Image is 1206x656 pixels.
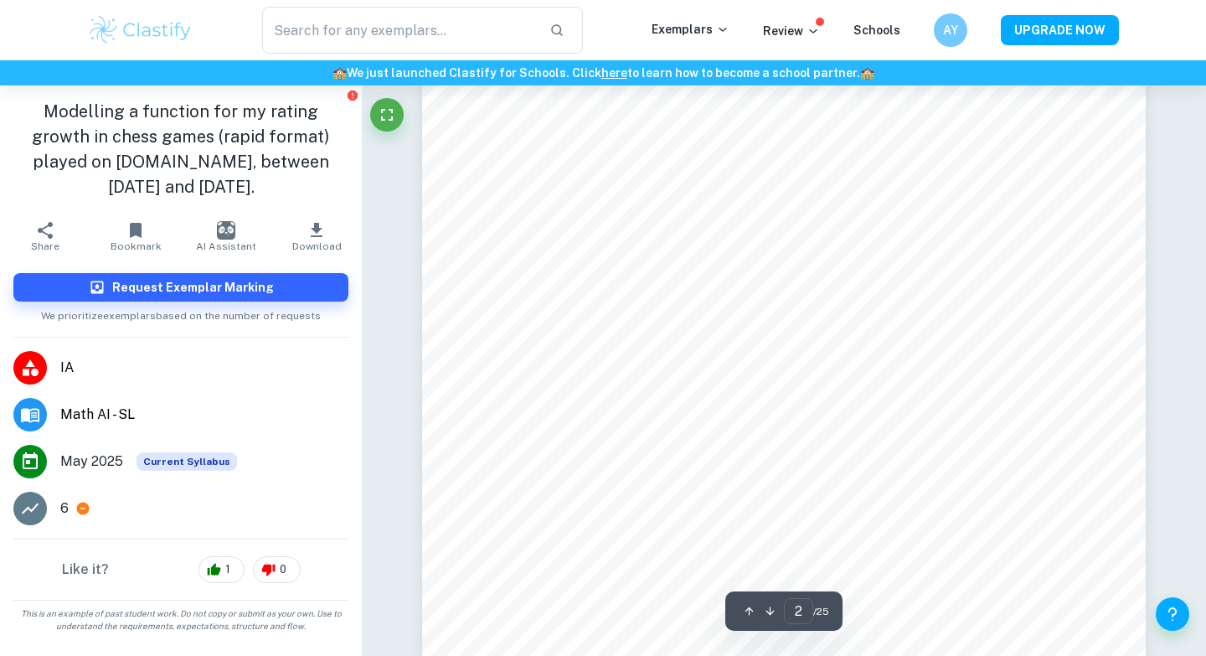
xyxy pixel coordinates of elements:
span: We prioritize exemplars based on the number of requests [41,302,321,323]
span: / 25 [813,604,829,619]
h1: Modelling a function for my rating growth in chess games (rapid format) played on [DOMAIN_NAME], ... [13,99,348,199]
button: Download [271,213,362,260]
button: Fullscreen [370,98,404,132]
div: 1 [198,556,245,583]
span: 🏫 [332,66,347,80]
span: Bookmark [111,240,162,252]
p: Exemplars [652,20,729,39]
span: Download [292,240,342,252]
button: UPGRADE NOW [1001,15,1119,45]
span: 0 [271,561,296,578]
h6: Like it? [62,560,109,580]
a: here [601,66,627,80]
span: Math AI - SL [60,405,348,425]
p: 6 [60,498,69,519]
img: Clastify logo [87,13,193,47]
button: Help and Feedback [1156,597,1189,631]
span: 🏫 [860,66,874,80]
span: May 2025 [60,452,123,472]
button: Bookmark [90,213,181,260]
span: Share [31,240,59,252]
h6: Request Exemplar Marking [112,278,274,297]
button: Report issue [346,89,358,101]
div: 0 [253,556,301,583]
div: This exemplar is based on the current syllabus. Feel free to refer to it for inspiration/ideas wh... [137,452,237,471]
h6: AY [941,21,961,39]
span: AI Assistant [196,240,256,252]
span: 1 [216,561,240,578]
img: AI Assistant [217,221,235,240]
input: Search for any exemplars... [262,7,536,54]
button: AI Assistant [181,213,271,260]
p: Review [763,22,820,40]
h6: We just launched Clastify for Schools. Click to learn how to become a school partner. [3,64,1203,82]
button: Request Exemplar Marking [13,273,348,302]
span: This is an example of past student work. Do not copy or submit as your own. Use to understand the... [7,607,355,633]
button: AY [934,13,967,47]
a: Schools [853,23,900,37]
span: IA [60,358,348,378]
span: Current Syllabus [137,452,237,471]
